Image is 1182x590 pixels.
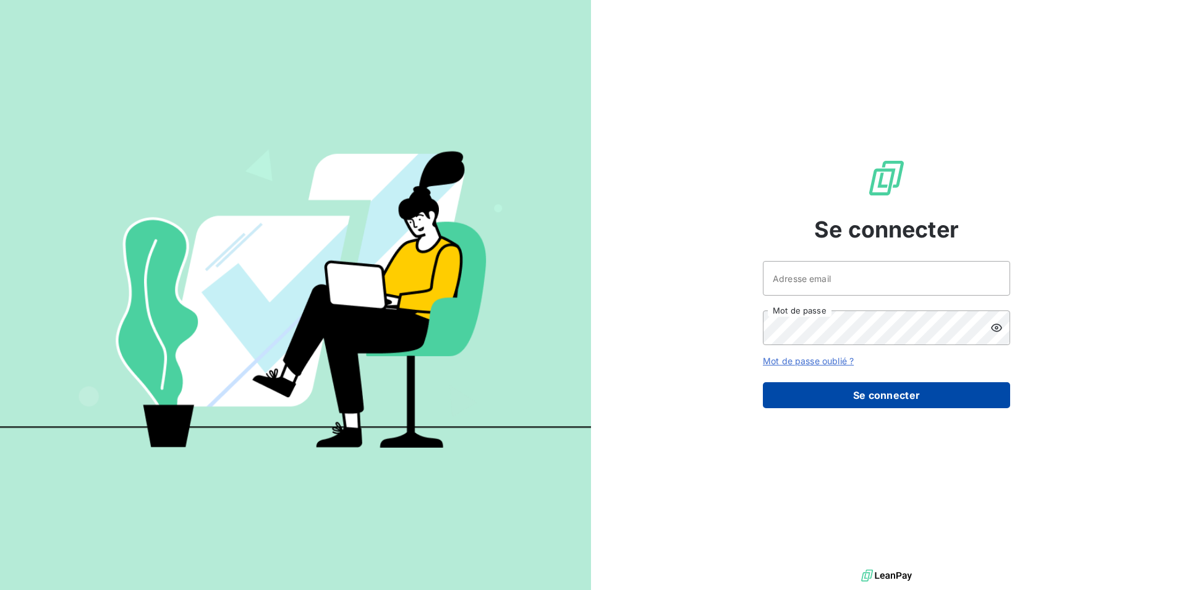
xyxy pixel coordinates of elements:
[867,158,906,198] img: Logo LeanPay
[763,382,1010,408] button: Se connecter
[763,356,854,366] a: Mot de passe oublié ?
[763,261,1010,296] input: placeholder
[861,566,912,585] img: logo
[814,213,959,246] span: Se connecter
